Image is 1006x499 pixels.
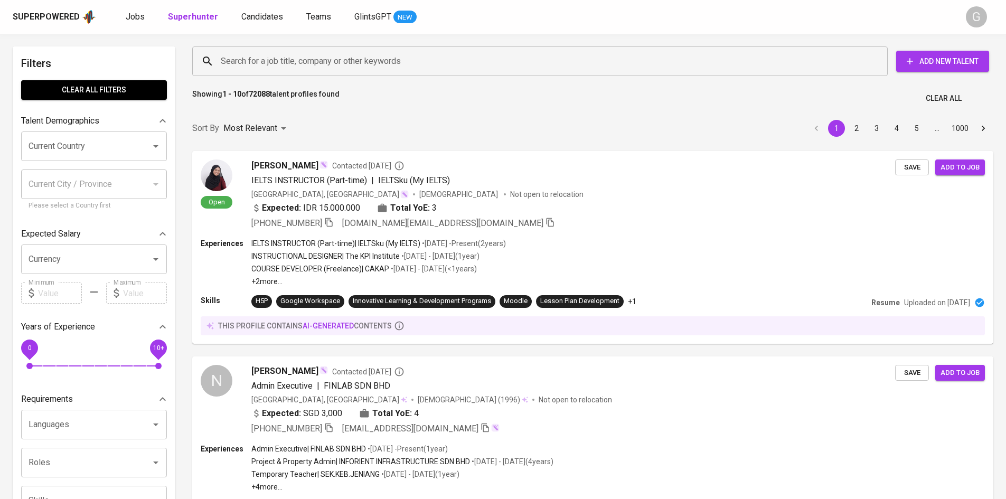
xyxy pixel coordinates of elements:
b: Total YoE: [390,202,430,214]
p: Not open to relocation [510,189,584,200]
p: Most Relevant [223,122,277,135]
a: Superhunter [168,11,220,24]
p: Admin Executive | FINLAB SDN BHD [251,444,366,454]
b: Superhunter [168,12,218,22]
div: SGD 3,000 [251,407,342,420]
p: COURSE DEVELOPER (Freelance) | CAKAP [251,263,389,274]
p: INSTRUCTIONAL DESIGNER | The KPI Institute [251,251,400,261]
p: Sort By [192,122,219,135]
p: • [DATE] - Present ( 1 year ) [366,444,448,454]
span: Save [900,367,924,379]
a: Jobs [126,11,147,24]
span: | [371,174,374,187]
button: page 1 [828,120,845,137]
span: Add to job [941,162,980,174]
span: Candidates [241,12,283,22]
span: IELTS INSTRUCTOR (Part-time) [251,175,367,185]
div: Superpowered [13,11,80,23]
div: Years of Experience [21,316,167,337]
img: magic_wand.svg [491,423,500,432]
span: Add to job [941,367,980,379]
span: [DOMAIN_NAME][EMAIL_ADDRESS][DOMAIN_NAME] [342,218,543,228]
div: [GEOGRAPHIC_DATA], [GEOGRAPHIC_DATA] [251,189,409,200]
button: Save [895,159,929,176]
a: Open[PERSON_NAME]Contacted [DATE]IELTS INSTRUCTOR (Part-time)|IELTSku (My IELTS)[GEOGRAPHIC_DATA]... [192,151,993,344]
p: • [DATE] - [DATE] ( <1 years ) [389,263,477,274]
a: Superpoweredapp logo [13,9,96,25]
span: Teams [306,12,331,22]
div: … [928,123,945,134]
img: magic_wand.svg [319,366,328,374]
span: Clear All [926,92,962,105]
span: FINLAB SDN BHD [324,381,390,391]
p: Years of Experience [21,321,95,333]
button: Go to page 5 [908,120,925,137]
p: Temporary Teacher | SEK.KEB.JENIANG [251,469,380,479]
span: | [317,380,319,392]
button: Go to page 4 [888,120,905,137]
button: Open [148,139,163,154]
span: [PERSON_NAME] [251,365,318,378]
img: magic_wand.svg [400,190,409,199]
span: Contacted [DATE] [332,161,405,171]
p: +2 more ... [251,276,506,287]
button: Add to job [935,159,985,176]
span: NEW [393,12,417,23]
span: Add New Talent [905,55,981,68]
span: Contacted [DATE] [332,366,405,377]
img: 0d3d1d0dcf031d57e3fc71bb90293639.jpg [201,159,232,191]
p: • [DATE] - Present ( 2 years ) [420,238,506,249]
p: Talent Demographics [21,115,99,127]
div: Lesson Plan Development [540,296,619,306]
p: Experiences [201,238,251,249]
img: app logo [82,9,96,25]
span: 3 [432,202,437,214]
p: +1 [628,296,636,307]
span: [DEMOGRAPHIC_DATA] [419,189,500,200]
p: Skills [201,295,251,306]
button: Open [148,252,163,267]
span: Jobs [126,12,145,22]
button: Open [148,455,163,470]
div: G [966,6,987,27]
h6: Filters [21,55,167,72]
p: Experiences [201,444,251,454]
div: Requirements [21,389,167,410]
div: (1996) [418,394,528,405]
div: Talent Demographics [21,110,167,131]
span: Admin Executive [251,381,313,391]
a: Teams [306,11,333,24]
span: [PERSON_NAME] [251,159,318,172]
span: [PHONE_NUMBER] [251,423,322,434]
p: this profile contains contents [218,321,392,331]
b: Expected: [262,407,301,420]
svg: By Batam recruiter [394,161,405,171]
div: IDR 15.000.000 [251,202,360,214]
button: Go to page 2 [848,120,865,137]
button: Go to page 3 [868,120,885,137]
div: Moodle [504,296,528,306]
input: Value [123,283,167,304]
nav: pagination navigation [806,120,993,137]
button: Go to next page [975,120,992,137]
span: AI-generated [303,322,354,330]
svg: By Batam recruiter [394,366,405,377]
p: • [DATE] - [DATE] ( 1 year ) [400,251,480,261]
b: 1 - 10 [222,90,241,98]
button: Open [148,417,163,432]
p: +4 more ... [251,482,553,492]
p: Not open to relocation [539,394,612,405]
b: Total YoE: [372,407,412,420]
p: Expected Salary [21,228,81,240]
div: [GEOGRAPHIC_DATA], [GEOGRAPHIC_DATA] [251,394,407,405]
b: 72088 [249,90,270,98]
img: magic_wand.svg [319,161,328,169]
span: [DEMOGRAPHIC_DATA] [418,394,498,405]
button: Clear All filters [21,80,167,100]
span: Clear All filters [30,83,158,97]
p: Project & Property Admin | INFORIENT INFRASTRUCTURE SDN BHD [251,456,470,467]
input: Value [38,283,82,304]
span: GlintsGPT [354,12,391,22]
p: Resume [871,297,900,308]
p: Requirements [21,393,73,406]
